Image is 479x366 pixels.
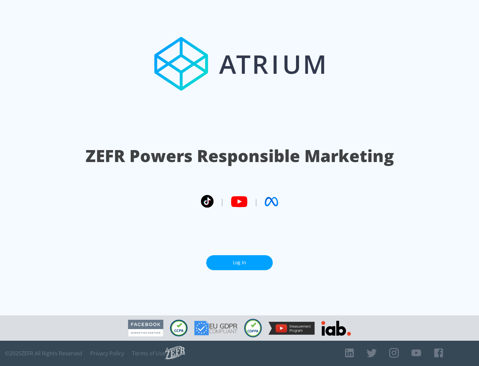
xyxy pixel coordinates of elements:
img: YouTube Measurement Program [268,322,315,335]
img: COPPA Compliant [244,319,262,337]
span: | [254,197,258,207]
img: GDPR Compliant [194,321,238,335]
span: | [220,197,224,207]
h1: ZEFR Powers Responsible Marketing [85,144,394,167]
img: CCPA Compliant [170,320,188,336]
a: Privacy Policy [90,350,124,357]
a: Terms of Use [132,350,165,357]
span: © 2025 ZEFR All Rights Reserved [5,350,82,357]
img: Facebook Marketing Partner [128,320,163,337]
a: Log In [206,255,273,270]
img: IAB [321,321,351,336]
